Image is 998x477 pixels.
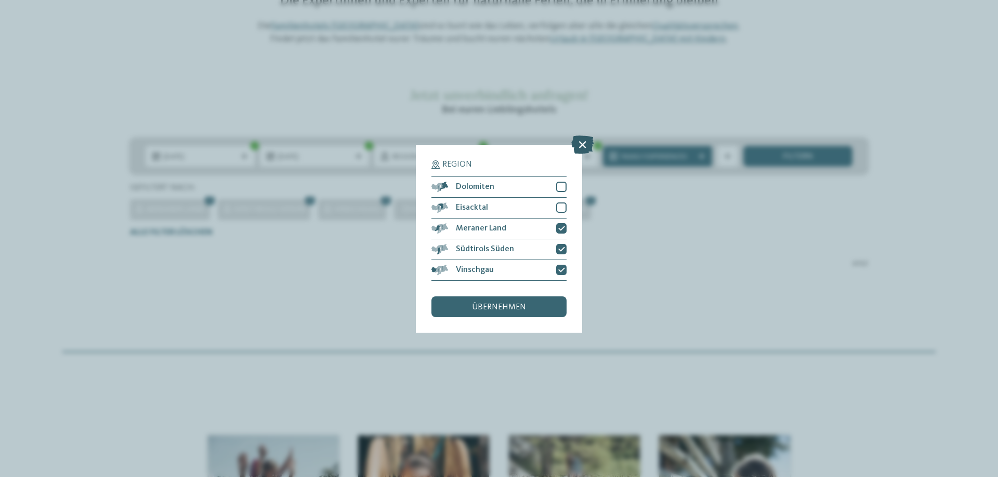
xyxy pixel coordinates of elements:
span: Eisacktal [456,203,488,212]
span: Dolomiten [456,183,494,191]
span: Vinschgau [456,266,494,274]
span: Region [442,160,472,169]
span: Meraner Land [456,224,506,233]
span: Südtirols Süden [456,245,514,253]
span: übernehmen [472,303,526,311]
